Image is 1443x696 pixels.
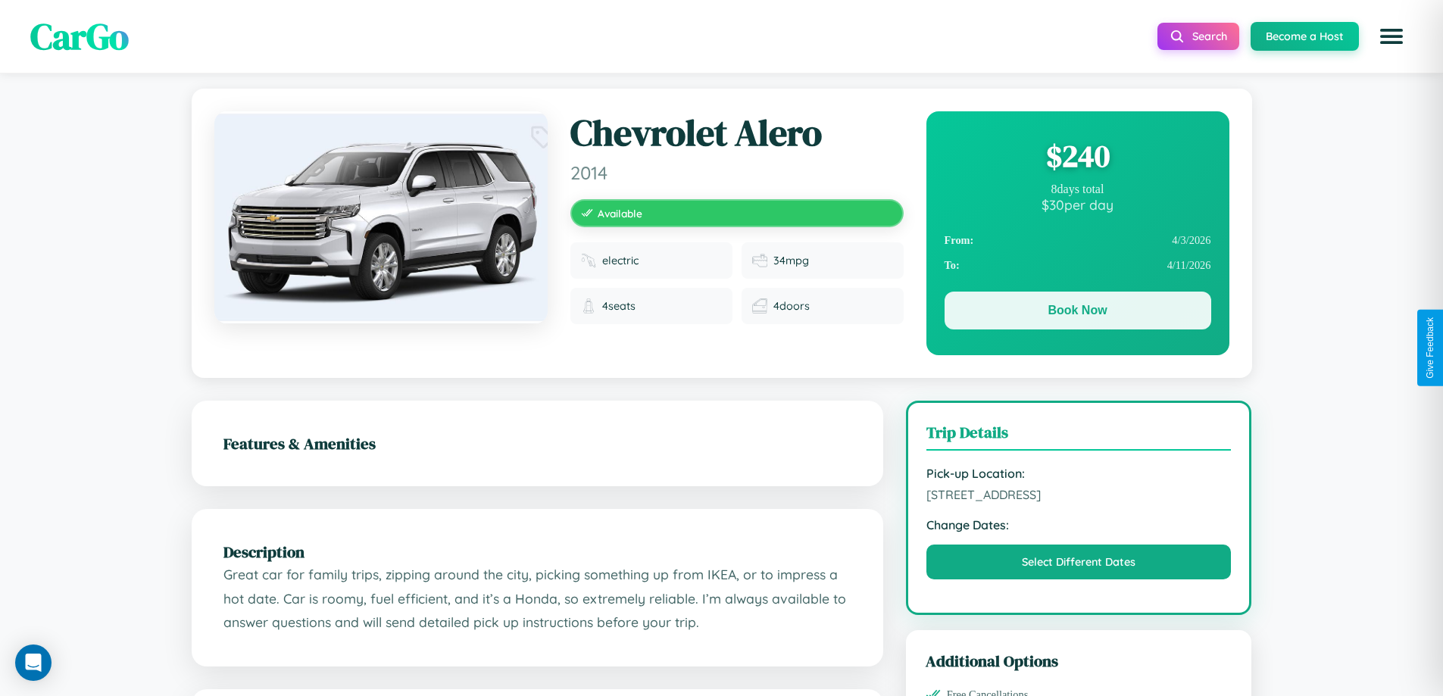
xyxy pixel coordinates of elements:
strong: To: [945,259,960,272]
div: 8 days total [945,183,1211,196]
span: Search [1192,30,1227,43]
button: Open menu [1370,15,1413,58]
h2: Features & Amenities [223,432,851,454]
img: Fuel type [581,253,596,268]
div: Give Feedback [1425,317,1435,379]
div: 4 / 3 / 2026 [945,228,1211,253]
p: Great car for family trips, zipping around the city, picking something up from IKEA, or to impres... [223,563,851,635]
img: Fuel efficiency [752,253,767,268]
h1: Chevrolet Alero [570,111,904,155]
strong: From: [945,234,974,247]
strong: Change Dates: [926,517,1232,532]
span: electric [602,254,639,267]
img: Seats [581,298,596,314]
img: Chevrolet Alero 2014 [214,111,548,323]
h3: Trip Details [926,421,1232,451]
div: $ 240 [945,136,1211,176]
span: [STREET_ADDRESS] [926,487,1232,502]
div: 4 / 11 / 2026 [945,253,1211,278]
span: 4 seats [602,299,636,313]
div: Open Intercom Messenger [15,645,52,681]
button: Select Different Dates [926,545,1232,579]
img: Doors [752,298,767,314]
strong: Pick-up Location: [926,466,1232,481]
span: 4 doors [773,299,810,313]
div: $ 30 per day [945,196,1211,213]
button: Become a Host [1251,22,1359,51]
span: CarGo [30,11,129,61]
h3: Additional Options [926,650,1232,672]
button: Search [1157,23,1239,50]
h2: Description [223,541,851,563]
span: 34 mpg [773,254,809,267]
button: Book Now [945,292,1211,329]
span: 2014 [570,161,904,184]
span: Available [598,207,642,220]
